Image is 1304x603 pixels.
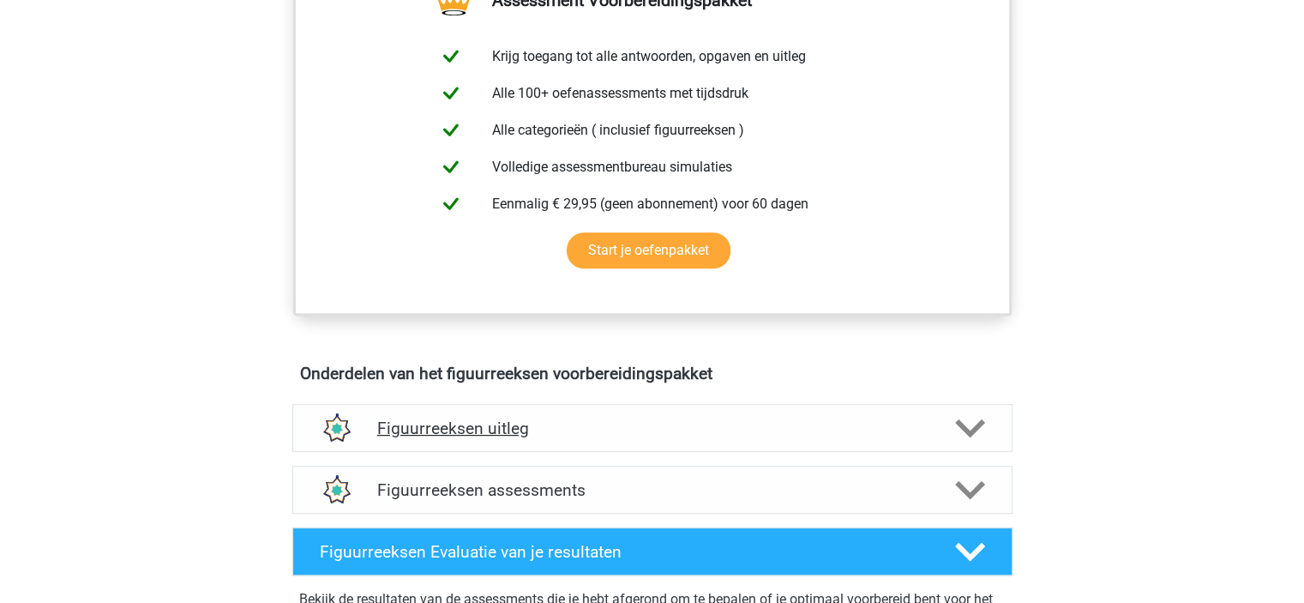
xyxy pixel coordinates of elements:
[285,466,1019,514] a: assessments Figuurreeksen assessments
[377,419,928,438] h4: Figuurreeksen uitleg
[377,480,928,500] h4: Figuurreeksen assessments
[314,407,358,450] img: figuurreeksen uitleg
[300,364,1005,383] h4: Onderdelen van het figuurreeksen voorbereidingspakket
[285,404,1019,452] a: uitleg Figuurreeksen uitleg
[567,232,730,268] a: Start je oefenpakket
[320,542,928,562] h4: Figuurreeksen Evaluatie van je resultaten
[285,528,1019,576] a: Figuurreeksen Evaluatie van je resultaten
[314,468,358,512] img: figuurreeksen assessments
